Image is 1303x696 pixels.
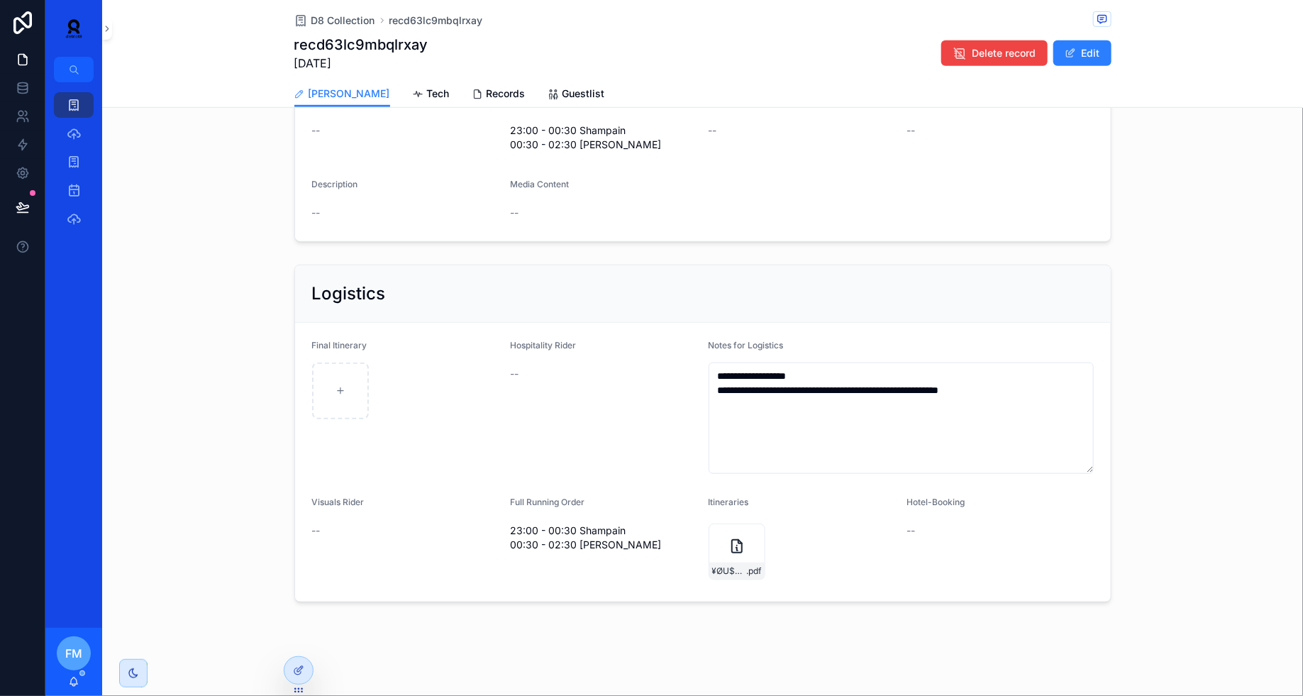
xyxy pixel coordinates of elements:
span: Description [312,179,358,189]
span: [PERSON_NAME] [309,87,390,101]
span: FM [65,645,82,662]
span: -- [709,123,717,138]
span: Full Running Order [510,497,584,507]
span: -- [906,524,915,538]
span: .pdf [747,565,762,577]
span: Final Itinerary [312,340,367,350]
div: scrollable content [45,82,102,250]
span: Media Content [510,179,569,189]
img: App logo [57,17,91,40]
a: Records [472,81,526,109]
a: D8 Collection [294,13,375,28]
button: Delete record [941,40,1048,66]
span: 23:00 - 00:30 Shampain 00:30 - 02:30 [PERSON_NAME] [510,123,697,152]
h1: recd63lc9mbqlrxay [294,35,428,55]
h2: Logistics [312,282,386,305]
span: D8 Collection [311,13,375,28]
span: Hospitality Rider [510,340,576,350]
span: -- [510,206,519,220]
span: -- [906,123,915,138]
span: -- [312,524,321,538]
a: Tech [413,81,450,109]
span: Tech [427,87,450,101]
span: [DATE] [294,55,428,72]
span: ¥ØU$UK€-¥UK1MAT$U-Iti-04-10-25--Index-[GEOGRAPHIC_DATA]docx-.docx-(1) [712,565,747,577]
a: recd63lc9mbqlrxay [389,13,483,28]
span: Notes for Logistics [709,340,784,350]
span: Visuals Rider [312,497,365,507]
span: -- [312,206,321,220]
span: Records [487,87,526,101]
a: Guestlist [548,81,605,109]
span: Guestlist [562,87,605,101]
span: Hotel-Booking [906,497,965,507]
span: -- [312,123,321,138]
span: -- [510,367,519,381]
span: Itineraries [709,497,749,507]
span: 23:00 - 00:30 Shampain 00:30 - 02:30 [PERSON_NAME] [510,524,697,552]
a: [PERSON_NAME] [294,81,390,108]
button: Edit [1053,40,1111,66]
span: Delete record [972,46,1036,60]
